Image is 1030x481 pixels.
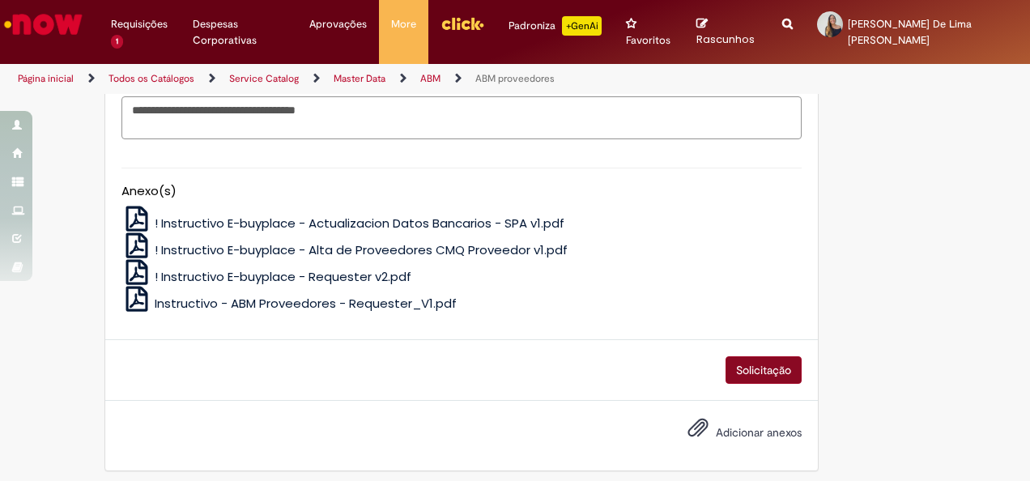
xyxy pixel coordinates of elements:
span: Favoritos [626,32,670,49]
a: Todos os Catálogos [109,72,194,85]
span: ! Instructivo E-buyplace - Requester v2.pdf [155,268,411,285]
span: ! Instructivo E-buyplace - Alta de Proveedores CMQ Proveedor v1.pdf [155,241,568,258]
button: Adicionar anexos [683,413,713,450]
a: ! Instructivo E-buyplace - Actualizacion Datos Bancarios - SPA v1.pdf [121,215,565,232]
a: ! Instructivo E-buyplace - Requester v2.pdf [121,268,412,285]
span: Adicionar anexos [716,425,802,440]
span: Despesas Corporativas [193,16,285,49]
h5: Anexo(s) [121,185,802,198]
span: More [391,16,416,32]
a: ABM proveedores [475,72,555,85]
a: ABM [420,72,441,85]
a: Master Data [334,72,385,85]
a: Service Catalog [229,72,299,85]
button: Solicitação [726,356,802,384]
a: ! Instructivo E-buyplace - Alta de Proveedores CMQ Proveedor v1.pdf [121,241,568,258]
a: Instructivo - ABM Proveedores - Requester_V1.pdf [121,295,458,312]
a: Rascunhos [696,17,758,47]
span: 1 [111,35,123,49]
ul: Trilhas de página [12,64,675,94]
span: Rascunhos [696,32,755,47]
img: click_logo_yellow_360x200.png [441,11,484,36]
span: Requisições [111,16,168,32]
span: Aprovações [309,16,367,32]
span: [PERSON_NAME] De Lima [PERSON_NAME] [848,17,972,47]
img: ServiceNow [2,8,85,40]
span: Instructivo - ABM Proveedores - Requester_V1.pdf [155,295,457,312]
textarea: Descrição [121,96,802,139]
p: +GenAi [562,16,602,36]
a: Página inicial [18,72,74,85]
div: Padroniza [509,16,602,36]
span: ! Instructivo E-buyplace - Actualizacion Datos Bancarios - SPA v1.pdf [155,215,564,232]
